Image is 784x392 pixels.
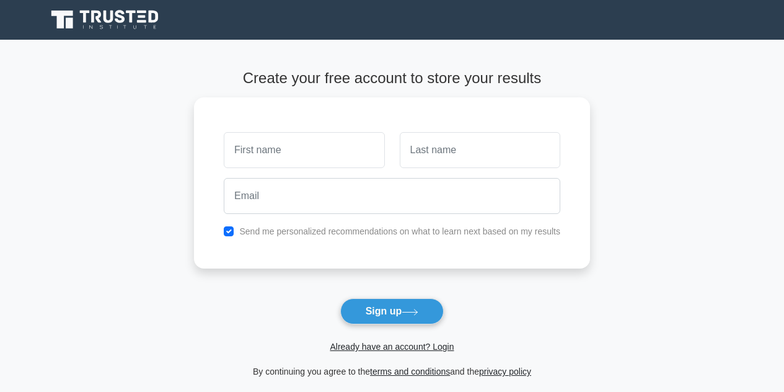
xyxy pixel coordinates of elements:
[194,69,590,87] h4: Create your free account to store your results
[330,342,454,352] a: Already have an account? Login
[239,226,560,236] label: Send me personalized recommendations on what to learn next based on my results
[479,367,531,376] a: privacy policy
[370,367,450,376] a: terms and conditions
[340,298,444,324] button: Sign up
[224,132,384,168] input: First name
[224,178,560,214] input: Email
[187,364,597,379] div: By continuing you agree to the and the
[400,132,560,168] input: Last name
